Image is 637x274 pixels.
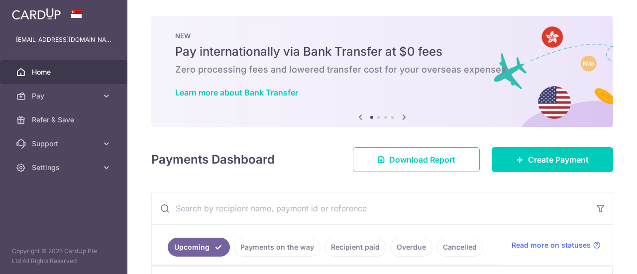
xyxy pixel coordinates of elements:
[512,240,601,250] a: Read more on statuses
[32,139,98,149] span: Support
[16,35,111,45] p: [EMAIL_ADDRESS][DOMAIN_NAME]
[324,238,386,257] a: Recipient paid
[151,151,275,169] h4: Payments Dashboard
[151,16,613,127] img: Bank transfer banner
[175,88,298,97] a: Learn more about Bank Transfer
[175,64,589,76] h6: Zero processing fees and lowered transfer cost for your overseas expenses
[175,32,589,40] p: NEW
[492,147,613,172] a: Create Payment
[12,8,61,20] img: CardUp
[175,44,589,60] h5: Pay internationally via Bank Transfer at $0 fees
[353,147,480,172] a: Download Report
[32,115,98,125] span: Refer & Save
[234,238,320,257] a: Payments on the way
[390,238,432,257] a: Overdue
[32,163,98,173] span: Settings
[389,154,455,166] span: Download Report
[436,238,483,257] a: Cancelled
[32,91,98,101] span: Pay
[168,238,230,257] a: Upcoming
[32,67,98,77] span: Home
[528,154,589,166] span: Create Payment
[152,192,589,224] input: Search by recipient name, payment id or reference
[512,240,591,250] span: Read more on statuses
